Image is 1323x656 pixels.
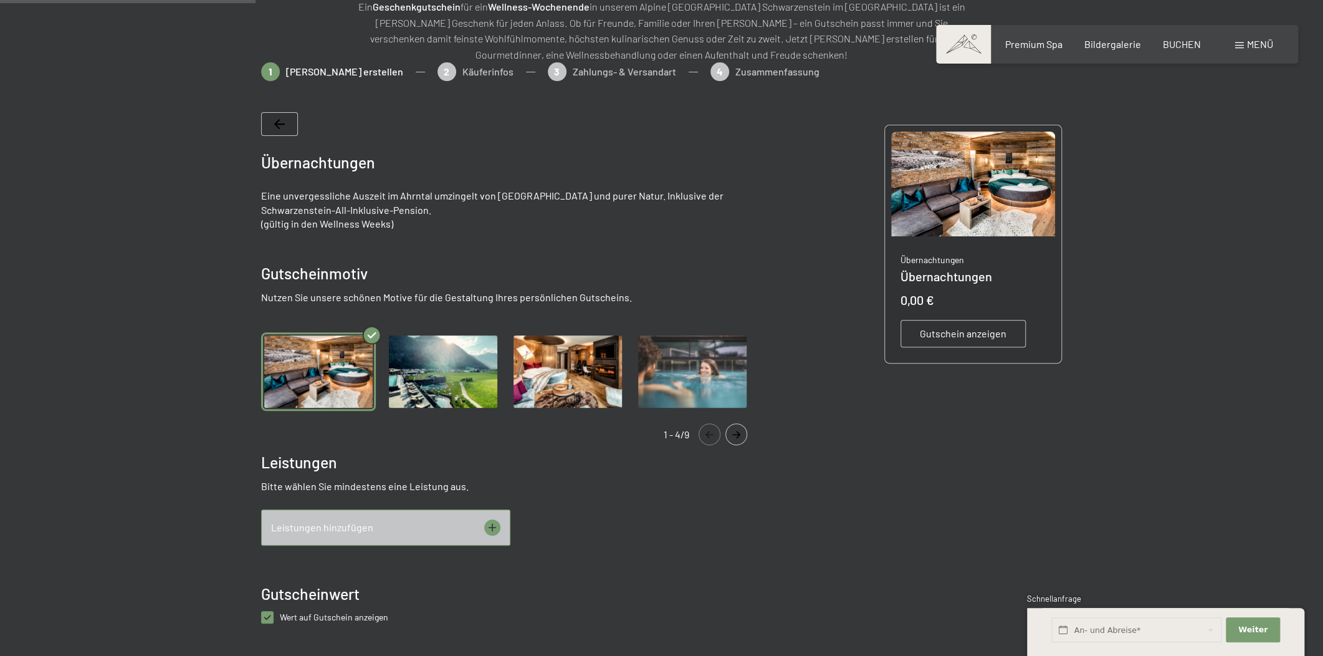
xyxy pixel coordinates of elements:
[488,1,590,12] strong: Wellness-Wochenende
[1005,38,1062,50] a: Premium Spa
[1163,38,1201,50] a: BUCHEN
[373,1,461,12] strong: Geschenkgutschein
[1226,617,1279,643] button: Weiter
[1027,594,1081,604] span: Schnellanfrage
[1084,38,1141,50] a: Bildergalerie
[1238,624,1268,635] span: Weiter
[1247,38,1273,50] span: Menü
